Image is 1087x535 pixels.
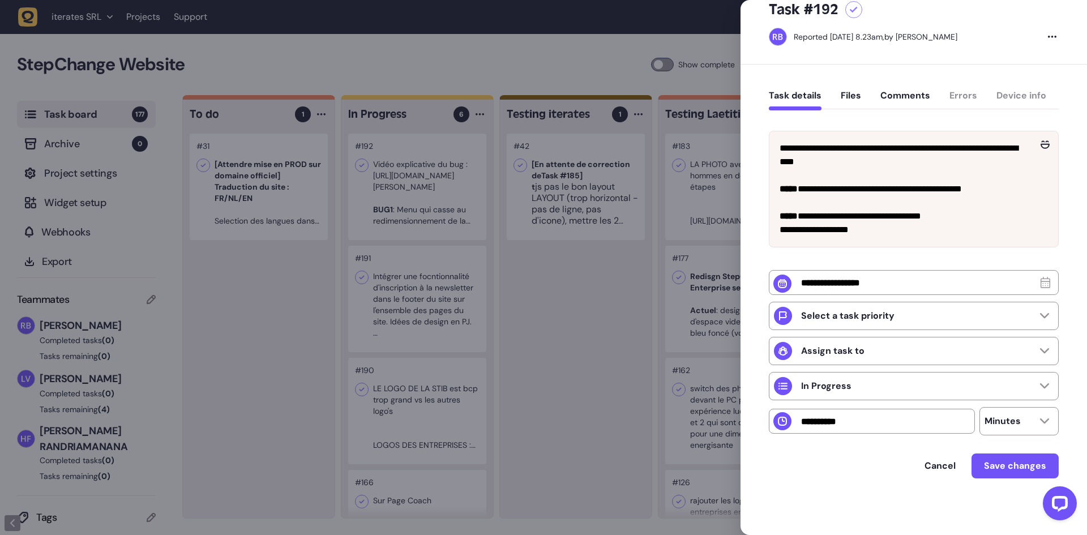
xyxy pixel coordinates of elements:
p: Minutes [985,416,1021,427]
p: In Progress [801,380,851,392]
h5: Task #192 [769,1,838,19]
p: Select a task priority [801,310,895,322]
button: Save changes [972,453,1059,478]
button: Cancel [913,455,967,477]
div: by [PERSON_NAME] [794,31,957,42]
span: Cancel [925,461,956,470]
button: Files [841,90,861,110]
div: Reported [DATE] 8.23am, [794,32,884,42]
p: Assign task to [801,345,865,357]
button: Task details [769,90,821,110]
span: Save changes [984,461,1046,470]
iframe: LiveChat chat widget [1034,482,1081,529]
button: Comments [880,90,930,110]
img: Rodolphe Balay [769,28,786,45]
